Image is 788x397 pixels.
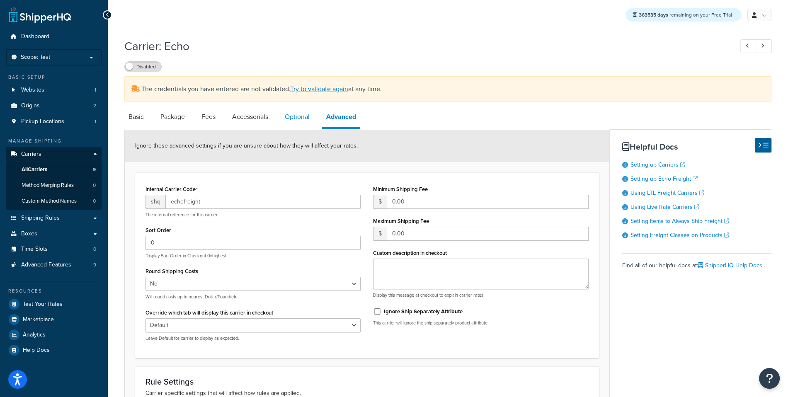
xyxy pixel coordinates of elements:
span: Shipping Rules [21,215,60,222]
button: Open Resource Center [759,368,780,389]
a: Boxes [6,226,102,242]
a: Try to validate again [290,84,348,94]
span: Marketplace [23,316,54,323]
span: shq [145,195,165,209]
a: Origins2 [6,98,102,114]
a: Method Merging Rules0 [6,178,102,193]
label: Disabled [125,62,161,72]
span: 0 [93,246,96,253]
div: Basic Setup [6,74,102,81]
span: Dashboard [21,33,49,40]
li: Advanced Features [6,257,102,273]
label: Override which tab will display this carrier in checkout [145,310,273,316]
h1: Carrier: Echo [124,38,725,54]
span: Method Merging Rules [22,182,74,189]
a: AllCarriers9 [6,162,102,177]
a: Marketplace [6,312,102,327]
span: Ignore these advanced settings if you are unsure about how they will affect your rates. [135,141,358,150]
a: Setting Items to Always Ship Freight [630,217,729,225]
span: 1 [95,118,96,125]
label: Minimum Shipping Fee [373,186,428,192]
a: Websites1 [6,82,102,98]
a: Help Docs [6,343,102,358]
span: Scope: Test [21,54,50,61]
span: 0 [93,198,96,205]
button: Hide Help Docs [755,138,771,153]
span: Help Docs [23,347,50,354]
a: Carriers [6,147,102,162]
a: Next Record [756,39,772,53]
span: 1 [95,87,96,94]
a: Using Live Rate Carriers [630,203,699,211]
h3: Helpful Docs [622,142,771,151]
li: Pickup Locations [6,114,102,129]
div: Resources [6,288,102,295]
span: Test Your Rates [23,301,63,308]
span: 2 [93,102,96,109]
p: The internal reference for this carrier [145,212,361,218]
a: Advanced Features9 [6,257,102,273]
p: Display Sort Order in Checkout 0=highest [145,253,361,259]
a: Time Slots0 [6,242,102,257]
span: Advanced Features [21,261,71,269]
a: Accessorials [228,107,272,127]
li: Websites [6,82,102,98]
a: Pickup Locations1 [6,114,102,129]
a: Test Your Rates [6,297,102,312]
a: Setting up Echo Freight [630,174,698,183]
a: ShipperHQ Help Docs [698,261,762,270]
span: Boxes [21,230,37,237]
span: 9 [93,261,96,269]
strong: 363535 days [639,11,668,19]
li: Method Merging Rules [6,178,102,193]
span: $ [373,195,387,209]
label: Internal Carrier Code [145,186,198,193]
span: Pickup Locations [21,118,64,125]
span: Carriers [21,151,41,158]
h3: Rule Settings [145,377,589,386]
span: Websites [21,87,44,94]
label: Sort Order [145,227,171,233]
label: Round Shipping Costs [145,268,198,274]
div: Find all of our helpful docs at: [622,253,771,271]
a: Setting up Carriers [630,160,685,169]
p: Leave Default for carrier to display as expected. [145,335,361,341]
span: The credentials you have entered are not validated. at any time. [141,84,382,94]
a: Package [156,107,189,127]
a: Setting Freight Classes on Products [630,231,729,240]
a: Previous Record [740,39,756,53]
span: Analytics [23,332,46,339]
span: $ [373,227,387,241]
span: Time Slots [21,246,48,253]
div: Manage Shipping [6,138,102,145]
a: Optional [281,107,314,127]
span: Custom Method Names [22,198,77,205]
li: Custom Method Names [6,194,102,209]
li: Origins [6,98,102,114]
p: Display this message at checkout to explain carrier rates [373,292,588,298]
a: Basic [124,107,148,127]
span: All Carriers [22,166,47,173]
p: This carrier will ignore the ship separately product attribute [373,320,588,326]
a: Shipping Rules [6,211,102,226]
a: Using LTL Freight Carriers [630,189,704,197]
span: 0 [93,182,96,189]
a: Dashboard [6,29,102,44]
label: Custom description in checkout [373,250,447,256]
a: Advanced [322,107,360,129]
li: Carriers [6,147,102,210]
a: Fees [197,107,220,127]
a: Analytics [6,327,102,342]
label: Ignore Ship Separately Attribute [384,308,463,315]
label: Maximum Shipping Fee [373,218,429,224]
span: Origins [21,102,40,109]
li: Time Slots [6,242,102,257]
a: Custom Method Names0 [6,194,102,209]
